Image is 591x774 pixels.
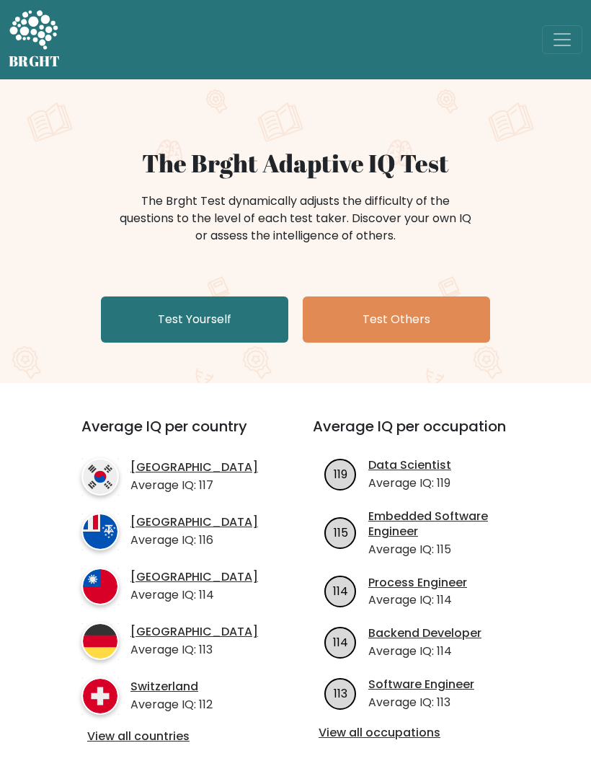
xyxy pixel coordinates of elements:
[368,643,481,660] p: Average IQ: 114
[9,149,582,178] h1: The Brght Adaptive IQ Test
[368,592,467,609] p: Average IQ: 114
[334,685,347,702] text: 113
[130,680,213,695] a: Switzerland
[368,626,481,641] a: Backend Developer
[334,466,347,483] text: 119
[115,193,476,245] div: The Brght Test dynamically adjusts the difficulty of the questions to the level of each test take...
[130,460,258,475] a: [GEOGRAPHIC_DATA]
[81,418,261,452] h3: Average IQ per country
[368,576,467,591] a: Process Engineer
[368,475,451,492] p: Average IQ: 119
[130,586,258,604] p: Average IQ: 114
[368,694,474,711] p: Average IQ: 113
[334,524,348,541] text: 115
[9,53,61,70] h5: BRGHT
[368,541,527,558] p: Average IQ: 115
[130,696,213,713] p: Average IQ: 112
[313,418,527,452] h3: Average IQ per occupation
[368,509,527,540] a: Embedded Software Engineer
[130,477,258,494] p: Average IQ: 117
[9,6,61,74] a: BRGHT
[81,677,119,715] img: country
[303,296,490,343] a: Test Others
[130,625,258,640] a: [GEOGRAPHIC_DATA]
[130,641,258,659] p: Average IQ: 113
[333,634,348,651] text: 114
[81,568,119,605] img: country
[368,677,474,692] a: Software Engineer
[81,458,119,496] img: country
[101,296,288,343] a: Test Yourself
[319,726,521,741] a: View all occupations
[130,532,258,549] p: Average IQ: 116
[81,513,119,550] img: country
[87,729,255,744] a: View all countries
[542,25,582,54] button: Toggle navigation
[333,583,348,599] text: 114
[130,570,258,585] a: [GEOGRAPHIC_DATA]
[81,623,119,660] img: country
[368,458,451,473] a: Data Scientist
[130,515,258,530] a: [GEOGRAPHIC_DATA]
